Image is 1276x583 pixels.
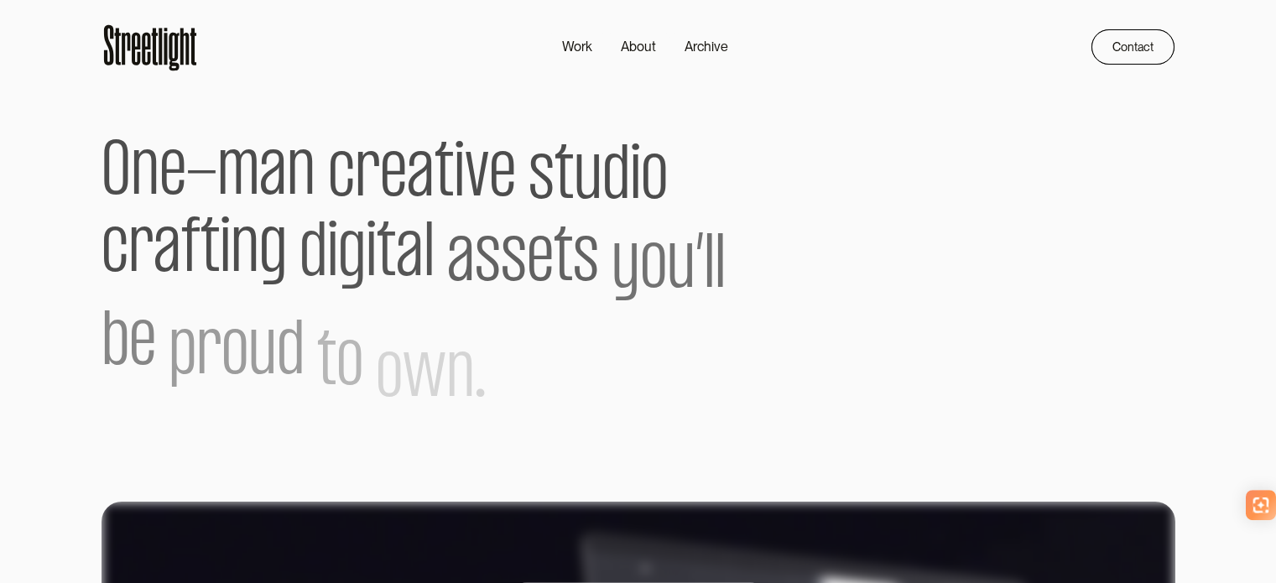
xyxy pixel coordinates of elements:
[548,33,607,61] a: Work
[475,342,486,412] span: .
[131,139,159,209] span: n
[129,310,156,379] span: e
[602,143,630,213] span: d
[435,141,454,211] span: t
[102,139,131,209] span: O
[181,216,201,286] span: f
[555,143,574,213] span: t
[489,141,516,211] span: e
[102,216,128,286] span: c
[446,342,475,412] span: n
[630,143,641,213] span: i
[501,226,527,295] span: s
[1091,29,1174,65] a: Contact
[465,141,489,211] span: v
[396,221,424,290] span: a
[695,232,704,302] span: ’
[403,342,446,412] span: w
[612,232,640,302] span: y
[231,216,259,286] span: n
[704,232,715,302] span: l
[201,216,220,286] span: t
[220,216,231,286] span: i
[159,139,186,209] span: e
[621,37,656,57] div: About
[327,221,338,290] span: i
[447,226,475,295] span: a
[527,226,554,295] span: e
[670,33,742,61] a: Archive
[475,226,501,295] span: s
[454,141,465,211] span: i
[667,232,695,302] span: u
[336,330,363,399] span: o
[377,221,396,290] span: t
[154,216,181,286] span: a
[186,139,217,209] span: -
[217,139,259,209] span: m
[221,319,248,388] span: o
[196,319,221,388] span: r
[287,139,315,209] span: n
[328,141,355,211] span: c
[1112,37,1154,57] div: Contact
[641,143,668,213] span: o
[366,221,377,290] span: i
[640,232,667,302] span: o
[299,221,327,290] span: d
[424,221,435,290] span: l
[574,143,602,213] span: u
[277,319,305,388] span: d
[102,310,129,379] span: b
[573,226,599,295] span: s
[554,226,573,295] span: t
[685,37,728,57] div: Archive
[376,342,403,412] span: o
[169,319,196,388] span: p
[607,33,670,61] a: About
[529,143,555,213] span: s
[380,141,407,211] span: e
[259,139,287,209] span: a
[128,216,154,286] span: r
[407,141,435,211] span: a
[259,216,287,286] span: g
[317,330,336,399] span: t
[355,141,380,211] span: r
[338,221,366,290] span: g
[562,37,592,57] div: Work
[248,319,277,388] span: u
[715,232,726,302] span: l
